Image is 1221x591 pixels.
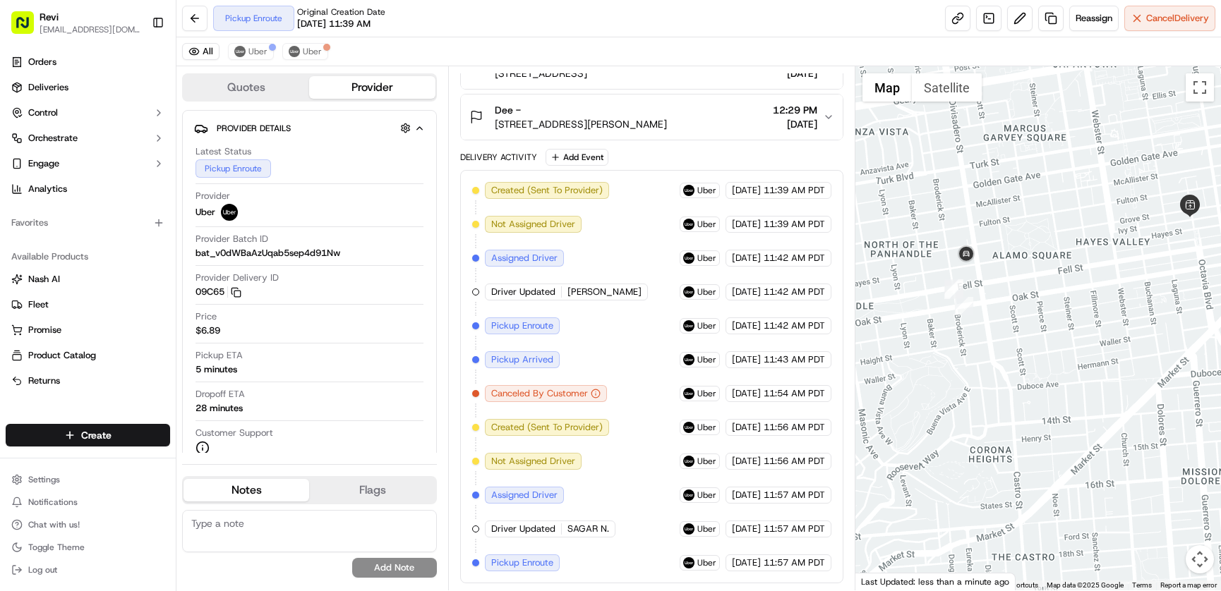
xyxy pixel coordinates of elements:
[28,81,68,94] span: Deliveries
[28,157,59,170] span: Engage
[6,76,170,99] a: Deliveries
[862,73,912,102] button: Show street map
[30,135,55,160] img: 8571987876998_91fb9ceb93ad5c398215_72.jpg
[567,286,642,298] span: [PERSON_NAME]
[6,424,170,446] button: Create
[697,185,716,196] span: Uber
[732,455,761,468] span: [DATE]
[8,272,114,297] a: 📗Knowledge Base
[6,319,170,341] button: Promise
[6,370,170,392] button: Returns
[859,572,906,590] img: Google
[491,184,603,197] span: Created (Sent To Provider)
[28,183,67,195] span: Analytics
[764,319,825,332] span: 11:42 AM PDT
[697,219,716,230] span: Uber
[11,324,164,336] a: Promise
[28,277,108,291] span: Knowledge Base
[28,106,58,119] span: Control
[119,279,131,290] div: 💻
[683,456,694,467] img: uber-new-logo.jpeg
[732,387,761,400] span: [DATE]
[491,421,603,434] span: Created (Sent To Provider)
[764,353,825,366] span: 11:43 AM PDT
[764,218,825,231] span: 11:39 AM PDT
[240,139,257,156] button: Start new chat
[14,135,40,160] img: 1736555255976-a54dd68f-1ca7-489b-9aae-adbdc363a1c4
[683,489,694,501] img: uber-new-logo.jpeg
[11,273,164,286] a: Nash AI
[697,252,716,264] span: Uber
[764,286,825,298] span: 11:42 AM PDT
[234,46,246,57] img: uber-new-logo.jpeg
[28,132,78,145] span: Orchestrate
[697,489,716,501] span: Uber
[732,319,761,332] span: [DATE]
[219,181,257,197] button: See all
[37,91,254,106] input: Got a question? Start typing here...
[683,252,694,264] img: uber-new-logo.jpeg
[140,312,171,322] span: Pylon
[732,252,761,264] span: [DATE]
[6,293,170,316] button: Fleet
[196,247,340,260] span: bat_v0dWBaAzUqab5sep4d91Nw
[859,572,906,590] a: Open this area in Google Maps (opens a new window)
[683,523,694,535] img: uber-new-logo.jpeg
[6,212,170,234] div: Favorites
[182,43,219,60] button: All
[764,252,825,264] span: 11:42 AM PDT
[491,455,575,468] span: Not Assigned Driver
[309,76,435,99] button: Provider
[732,286,761,298] span: [DATE]
[196,286,241,298] button: 09C65
[11,349,164,362] a: Product Catalog
[28,474,60,485] span: Settings
[14,205,37,233] img: Wisdom Oko
[282,43,328,60] button: Uber
[683,557,694,568] img: uber-new-logo.jpeg
[1076,12,1112,25] span: Reassign
[683,422,694,433] img: uber-new-logo.jpeg
[955,297,973,315] div: 1
[912,73,982,102] button: Show satellite imagery
[732,556,761,569] span: [DATE]
[855,573,1016,590] div: Last Updated: less than a minute ago
[461,95,843,140] button: Dee -[STREET_ADDRESS][PERSON_NAME]12:29 PM[DATE]
[196,349,243,362] span: Pickup ETA
[1047,581,1124,589] span: Map data ©2025 Google
[6,492,170,512] button: Notifications
[945,279,963,298] div: 3
[495,66,682,80] span: [STREET_ADDRESS]
[1160,581,1217,589] a: Report a map error
[11,298,164,311] a: Fleet
[764,387,825,400] span: 11:54 AM PDT
[491,286,555,298] span: Driver Updated
[1132,581,1152,589] a: Terms (opens in new tab)
[196,427,273,439] span: Customer Support
[303,46,322,57] span: Uber
[697,388,716,399] span: Uber
[196,363,237,376] div: 5 minutes
[1146,12,1209,25] span: Cancel Delivery
[28,324,61,336] span: Promise
[697,354,716,365] span: Uber
[6,51,170,73] a: Orders
[764,556,825,569] span: 11:57 AM PDT
[1069,6,1119,31] button: Reassign
[944,281,963,299] div: 2
[1186,545,1214,573] button: Map camera controls
[697,422,716,433] span: Uber
[697,456,716,467] span: Uber
[491,252,558,264] span: Assigned Driver
[732,218,761,231] span: [DATE]
[196,190,230,202] span: Provider
[153,219,158,230] span: •
[772,66,817,80] span: [DATE]
[491,387,588,400] span: Canceled By Customer
[289,46,300,57] img: uber-new-logo.jpeg
[6,178,170,200] a: Analytics
[14,183,95,195] div: Past conversations
[196,310,217,323] span: Price
[196,145,251,158] span: Latest Status
[1186,73,1214,102] button: Toggle fullscreen view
